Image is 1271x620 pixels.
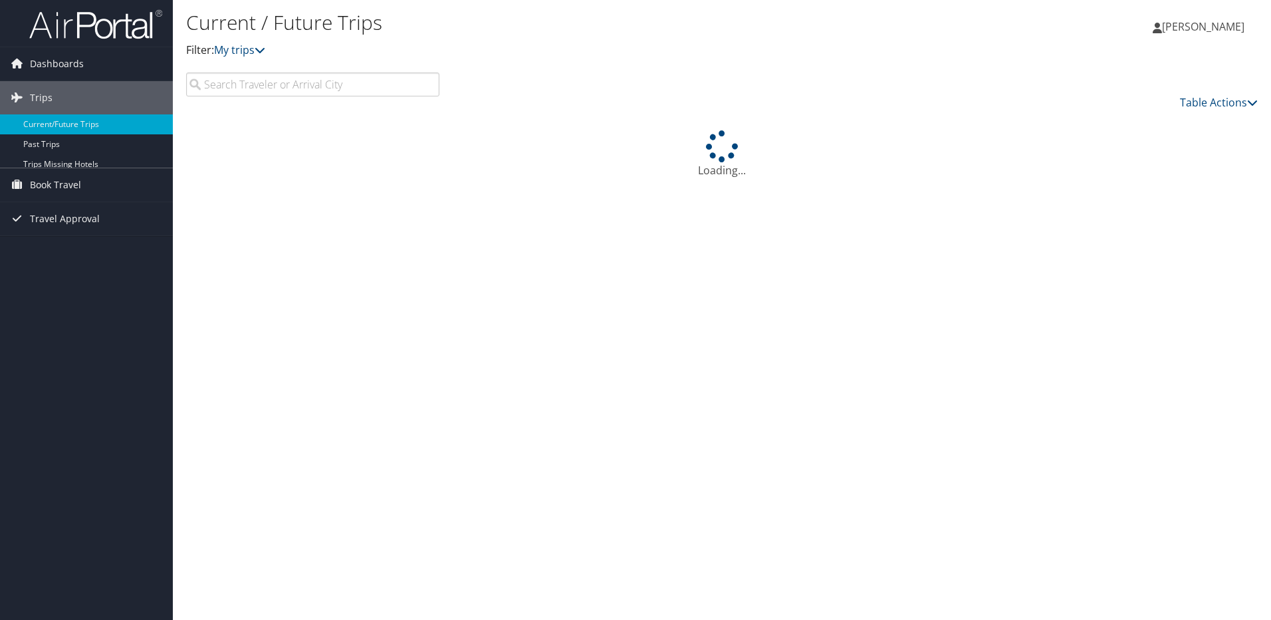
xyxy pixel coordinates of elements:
img: airportal-logo.png [29,9,162,40]
a: [PERSON_NAME] [1153,7,1258,47]
span: Dashboards [30,47,84,80]
div: Loading... [186,130,1258,178]
p: Filter: [186,42,901,59]
span: [PERSON_NAME] [1162,19,1244,34]
a: Table Actions [1180,95,1258,110]
h1: Current / Future Trips [186,9,901,37]
span: Book Travel [30,168,81,202]
span: Travel Approval [30,202,100,235]
a: My trips [214,43,265,57]
span: Trips [30,81,53,114]
input: Search Traveler or Arrival City [186,73,439,96]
